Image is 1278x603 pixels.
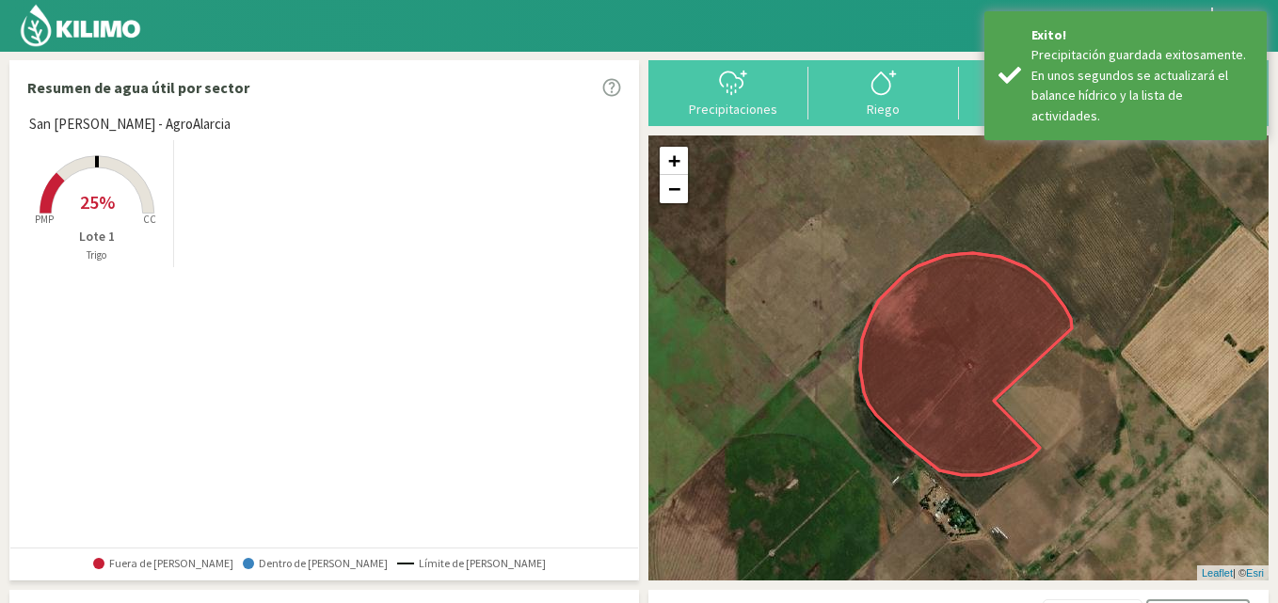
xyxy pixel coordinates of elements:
a: Leaflet [1202,567,1233,579]
tspan: PMP [34,213,53,226]
span: Dentro de [PERSON_NAME] [243,557,388,570]
div: Carga mensual [965,103,1104,116]
div: Precipitación guardada exitosamente. En unos segundos se actualizará el balance hídrico y la list... [1031,45,1253,126]
span: Fuera de [PERSON_NAME] [93,557,233,570]
div: Riego [814,103,953,116]
button: Precipitaciones [658,67,808,117]
a: Esri [1246,567,1264,579]
p: Trigo [20,247,173,263]
span: Límite de [PERSON_NAME] [397,557,546,570]
img: Kilimo [19,3,142,48]
a: Zoom in [660,147,688,175]
div: Precipitaciones [663,103,803,116]
p: Resumen de agua útil por sector [27,76,249,99]
tspan: CC [143,213,156,226]
div: Exito! [1031,25,1253,45]
button: Carga mensual [959,67,1110,117]
div: | © [1197,565,1269,581]
button: Riego [808,67,959,117]
span: San [PERSON_NAME] - AgroAlarcia [29,114,231,135]
span: 25% [80,190,115,214]
p: Lote 1 [20,227,173,246]
a: Zoom out [660,175,688,203]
